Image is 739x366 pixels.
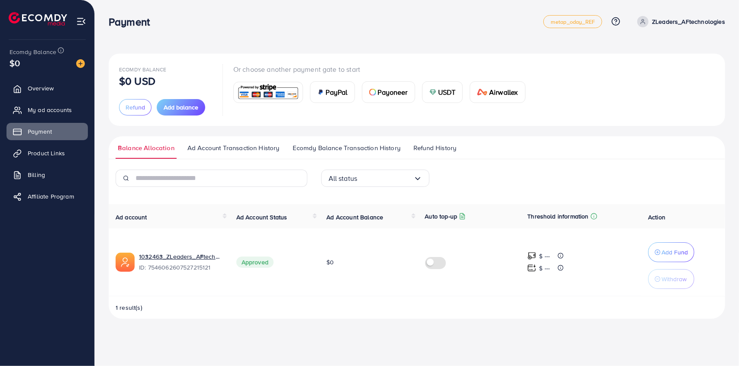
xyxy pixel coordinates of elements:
span: Approved [236,257,274,268]
a: Affiliate Program [6,188,88,205]
p: $ --- [539,263,550,273]
span: Billing [28,170,45,179]
span: 1 result(s) [116,303,142,312]
span: $0 [10,57,20,69]
span: Ecomdy Balance Transaction History [293,143,400,153]
p: Or choose another payment gate to start [233,64,532,74]
span: Airwallex [489,87,518,97]
span: Add balance [164,103,198,112]
img: ic-ads-acc.e4c84228.svg [116,253,135,272]
img: top-up amount [527,251,536,260]
span: Ecomdy Balance [10,48,56,56]
h3: Payment [109,16,157,28]
button: Add balance [157,99,205,116]
span: $0 [326,258,334,266]
span: ID: 7546062607527215121 [139,263,223,272]
a: 1032463_ZLeaders_AFtechnologies_1756954659579 [139,252,223,261]
iframe: Chat [702,327,733,360]
span: Affiliate Program [28,192,74,201]
span: Ecomdy Balance [119,66,166,73]
span: Product Links [28,149,65,157]
span: Ad Account Balance [326,213,383,222]
span: Refund [126,103,145,112]
a: card [233,82,303,103]
img: card [369,89,376,96]
div: <span class='underline'>1032463_ZLeaders_AFtechnologies_1756954659579</span></br>7546062607527215121 [139,252,223,272]
a: Payment [6,123,88,140]
p: $ --- [539,251,550,261]
img: card [236,83,300,102]
span: metap_oday_REF [551,19,595,25]
a: My ad accounts [6,101,88,119]
span: Ad account [116,213,147,222]
img: image [76,59,85,68]
button: Add Fund [648,242,694,262]
span: Refund History [413,143,456,153]
a: Billing [6,166,88,183]
p: Auto top-up [425,211,458,222]
a: metap_oday_REF [543,15,602,28]
button: Withdraw [648,269,694,289]
img: logo [9,12,67,26]
input: Search for option [357,172,413,185]
p: Withdraw [662,274,687,284]
a: ZLeaders_AFtechnologies [634,16,725,27]
span: Overview [28,84,54,93]
a: cardAirwallex [470,81,525,103]
p: ZLeaders_AFtechnologies [652,16,725,27]
span: PayPal [326,87,348,97]
img: card [477,89,487,96]
div: Search for option [321,170,429,187]
a: cardUSDT [422,81,463,103]
p: $0 USD [119,76,155,86]
img: card [317,89,324,96]
a: Overview [6,80,88,97]
a: cardPayPal [310,81,355,103]
span: Balance Allocation [118,143,174,153]
img: card [429,89,436,96]
img: top-up amount [527,263,536,273]
span: All status [329,172,358,185]
span: Payoneer [378,87,408,97]
img: menu [76,16,86,26]
a: Product Links [6,144,88,162]
span: My ad accounts [28,106,72,114]
span: Ad Account Transaction History [187,143,280,153]
p: Add Fund [662,247,688,257]
a: cardPayoneer [362,81,415,103]
span: USDT [438,87,456,97]
span: Payment [28,127,52,136]
span: Ad Account Status [236,213,287,222]
p: Threshold information [527,211,588,222]
button: Refund [119,99,152,116]
span: Action [648,213,665,222]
